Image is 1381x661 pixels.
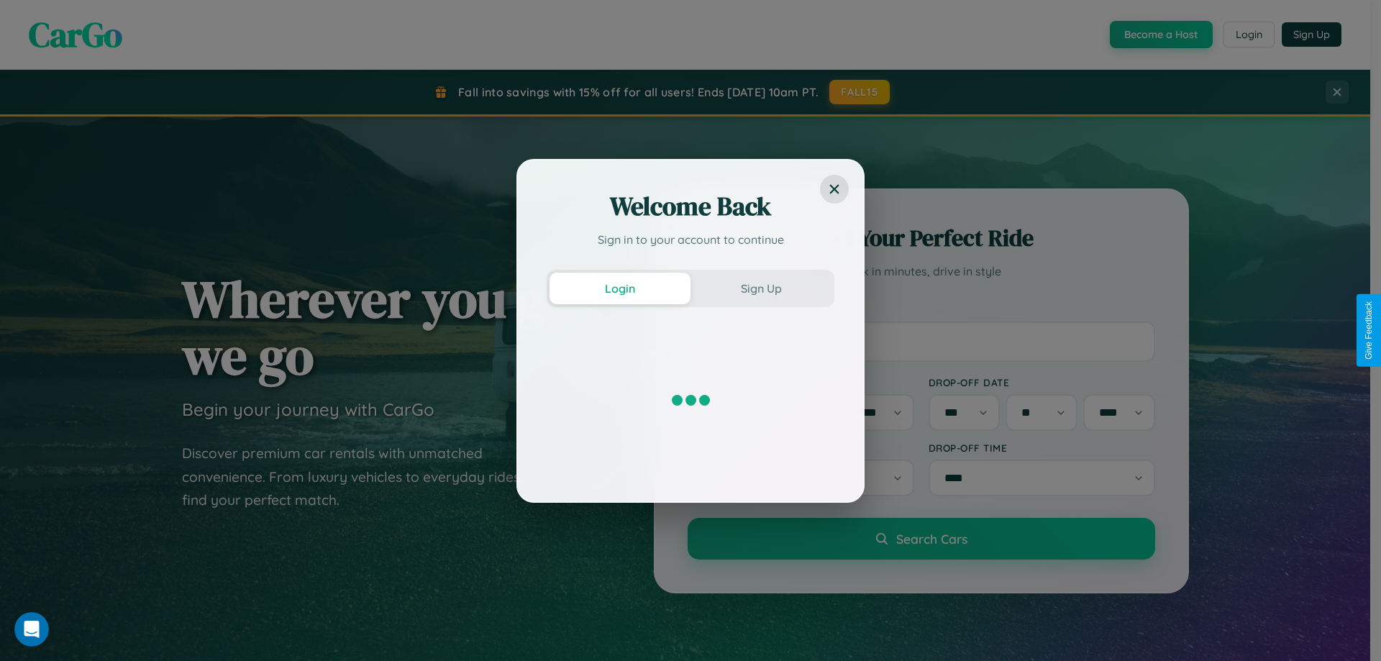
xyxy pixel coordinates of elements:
button: Sign Up [690,273,831,304]
p: Sign in to your account to continue [547,231,834,248]
iframe: Intercom live chat [14,612,49,647]
h2: Welcome Back [547,189,834,224]
div: Give Feedback [1364,301,1374,360]
button: Login [550,273,690,304]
